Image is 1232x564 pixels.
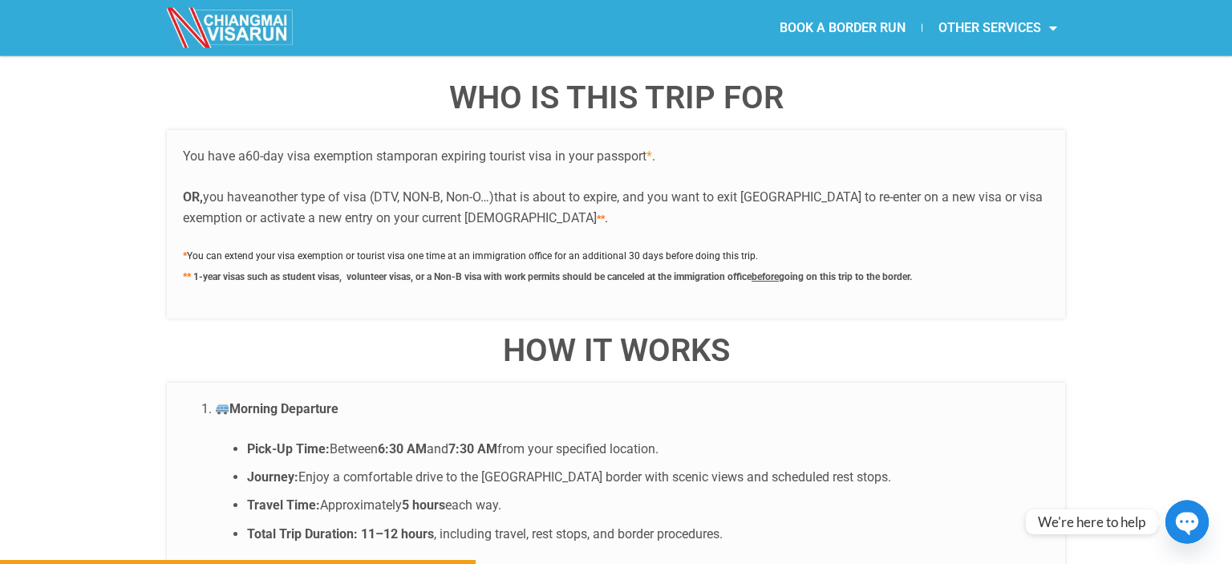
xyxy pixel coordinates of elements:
[764,10,922,47] a: BOOK A BORDER RUN
[183,189,203,205] b: OR,
[215,401,338,416] strong: Morning Departure
[247,497,320,513] strong: Travel Time:
[247,526,358,542] strong: Total Trip Duration:
[616,10,1073,47] nav: Menu
[167,335,1065,367] h4: How It Works
[247,441,330,456] strong: Pick-Up Time:
[183,146,1049,228] p: You have a
[361,526,434,542] strong: 11–12 hours
[646,148,655,164] span: .
[187,250,758,262] span: You can extend your visa exemption or tourist visa one time at an immigration office for an addit...
[245,148,412,164] span: 60-day visa exemption stamp
[378,441,427,456] strong: 6:30 AM
[247,439,1049,460] li: Between and from your specified location.
[445,497,501,513] span: each way.
[320,497,402,513] span: Approximately
[247,467,1049,488] li: Enjoy a comfortable drive to the [GEOGRAPHIC_DATA] border with scenic views and scheduled rest st...
[423,148,646,164] span: an expiring tourist visa in your passport
[216,402,229,415] img: 🚐
[448,441,497,456] strong: 7:30 AM
[402,497,445,513] strong: 5 hours
[752,271,779,282] u: before
[434,526,723,542] span: , including travel, rest stops, and border procedures.
[247,469,298,485] strong: Journey:
[605,210,608,225] span: .
[779,271,912,282] span: going on this trip to the border.
[193,271,752,282] span: 1-year visas such as student visas, volunteer visas, or a Non-B visa with work permits should be ...
[254,189,494,205] span: another type of visa (DTV, NON-B, Non-O…)
[183,189,1043,225] span: that is about to expire, and you want to exit [GEOGRAPHIC_DATA] to re-enter on a new visa or visa...
[167,82,1065,114] h4: WHO IS THIS TRIP FOR
[412,148,423,164] span: or
[922,10,1073,47] a: OTHER SERVICES
[203,189,254,205] span: you have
